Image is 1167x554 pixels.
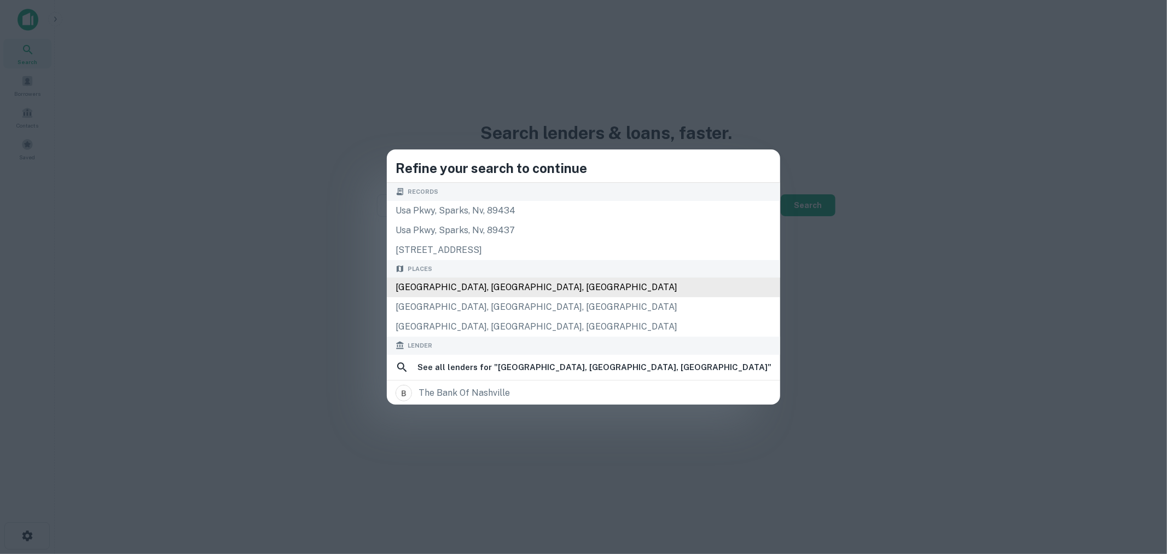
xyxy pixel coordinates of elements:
[408,341,432,350] span: Lender
[417,361,771,374] h6: See all lenders for " [GEOGRAPHIC_DATA], [GEOGRAPHIC_DATA], [GEOGRAPHIC_DATA] "
[1112,466,1167,519] iframe: Chat Widget
[396,385,411,401] img: bankofnashville.com.png
[419,385,510,401] div: the bank of nashville
[387,278,780,297] div: [GEOGRAPHIC_DATA], [GEOGRAPHIC_DATA], [GEOGRAPHIC_DATA]
[387,317,780,337] div: [GEOGRAPHIC_DATA], [GEOGRAPHIC_DATA], [GEOGRAPHIC_DATA]
[387,221,780,240] div: usa pkwy, sparks, nv, 89437
[387,297,780,317] div: [GEOGRAPHIC_DATA], [GEOGRAPHIC_DATA], [GEOGRAPHIC_DATA]
[396,158,771,178] h4: Refine your search to continue
[408,264,432,274] span: Places
[387,201,780,221] div: usa pkwy, sparks, nv, 89434
[408,187,438,197] span: Records
[387,240,780,260] div: [STREET_ADDRESS]
[387,382,780,405] a: the bank of nashville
